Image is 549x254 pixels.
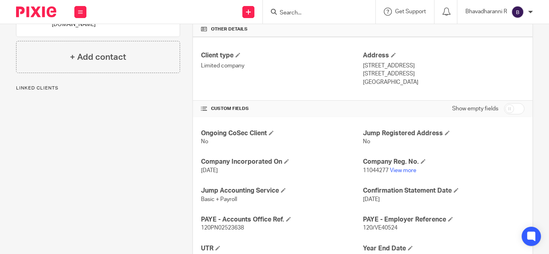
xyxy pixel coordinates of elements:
p: [GEOGRAPHIC_DATA] [363,78,524,86]
h4: Client type [201,51,363,60]
h4: Address [363,51,524,60]
h4: CUSTOM FIELDS [201,106,363,112]
img: Pixie [16,6,56,17]
p: [STREET_ADDRESS] [363,62,524,70]
span: 120PN02523638 [201,225,244,231]
span: No [363,139,370,144]
span: 120/VE40524 [363,225,397,231]
p: Limited company [201,62,363,70]
h4: Year End Date [363,244,524,253]
h4: Jump Accounting Service [201,187,363,195]
h4: + Add contact [70,51,126,63]
p: [STREET_ADDRESS] [363,70,524,78]
span: Other details [211,26,248,33]
img: svg%3E [511,6,524,18]
input: Search [279,10,351,17]
h4: Company Reg. No. [363,158,524,166]
h4: UTR [201,244,363,253]
span: Basic + Payroll [201,197,237,202]
h4: Confirmation Statement Date [363,187,524,195]
span: Get Support [395,9,426,14]
p: Bhavadharanni R [465,8,507,16]
a: View more [390,168,416,173]
span: [DATE] [201,168,218,173]
label: Show empty fields [452,105,498,113]
h4: PAYE - Accounts Office Ref. [201,215,363,224]
h4: Company Incorporated On [201,158,363,166]
span: 11044277 [363,168,389,173]
h4: Jump Registered Address [363,129,524,138]
h4: PAYE - Employer Reference [363,215,524,224]
span: [DATE] [363,197,380,202]
span: No [201,139,208,144]
p: Linked clients [16,85,180,91]
h4: Ongoing CoSec Client [201,129,363,138]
